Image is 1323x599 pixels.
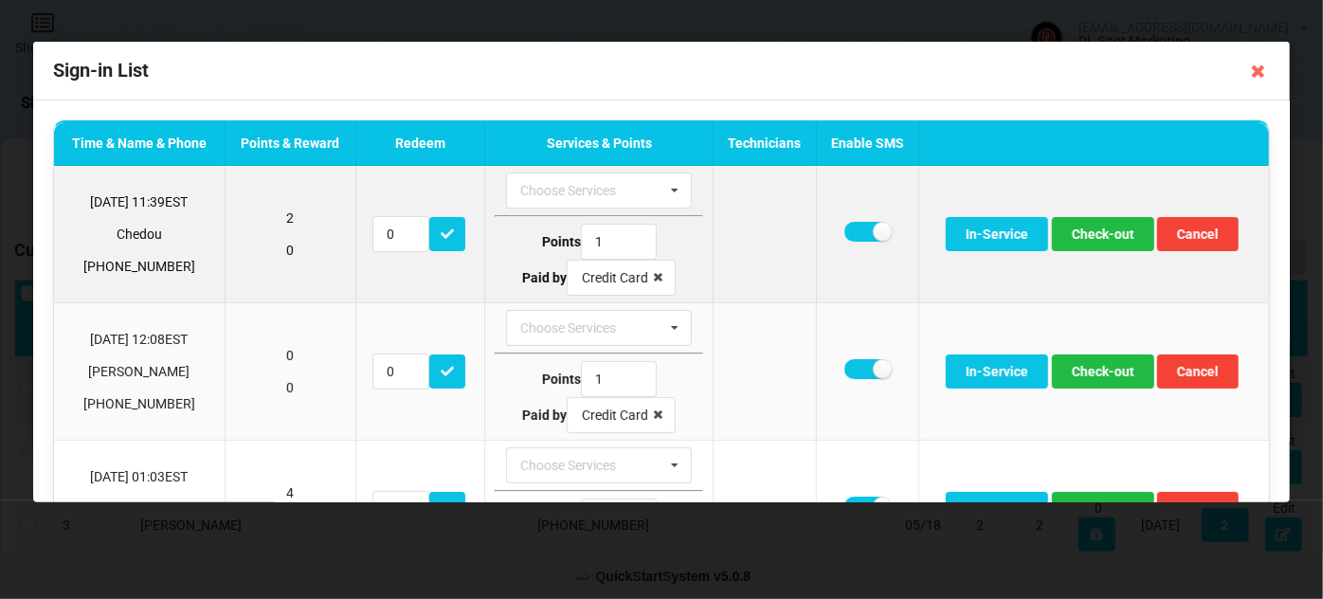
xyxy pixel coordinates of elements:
input: Type Points [581,224,657,260]
p: 4 [234,483,346,502]
th: Technicians [713,122,815,167]
input: Redeem [372,491,429,527]
div: Choose Services [516,455,643,477]
p: [DATE] 01:03 EST [63,467,215,486]
button: In-Service [946,492,1048,526]
button: Cancel [1157,217,1239,251]
th: Enable SMS [815,122,917,167]
p: [PERSON_NAME] [63,362,215,381]
p: [PHONE_NUMBER] [63,394,215,413]
button: Check-out [1052,354,1154,389]
input: Redeem [372,354,429,390]
b: Paid by [522,408,567,423]
th: Time & Name & Phone [54,122,225,167]
div: Choose Services [516,318,643,339]
b: Paid by [522,270,567,285]
input: Type Points [581,361,657,397]
p: Chedou [63,225,215,244]
input: Redeem [372,216,429,252]
p: [DATE] 12:08 EST [63,330,215,349]
b: Points [542,234,581,249]
button: Cancel [1157,354,1239,389]
div: Sign-in List [33,42,1290,100]
div: Choose Services [516,180,643,202]
p: 0 [234,346,346,365]
th: Points & Reward [225,122,355,167]
th: Services & Points [484,122,713,167]
input: Type Points [581,499,657,535]
p: 2 [234,209,346,227]
p: [PHONE_NUMBER] [63,257,215,276]
div: Credit Card [582,271,648,284]
p: 0 [234,241,346,260]
button: Check-out [1052,492,1154,526]
button: Cancel [1157,492,1239,526]
button: In-Service [946,217,1048,251]
p: [PERSON_NAME] [63,499,215,518]
p: [DATE] 11:39 EST [63,192,215,211]
th: Redeem [355,122,484,167]
button: Check-out [1052,217,1154,251]
p: 0 [234,378,346,397]
button: In-Service [946,354,1048,389]
b: Points [542,372,581,387]
div: Credit Card [582,408,648,422]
